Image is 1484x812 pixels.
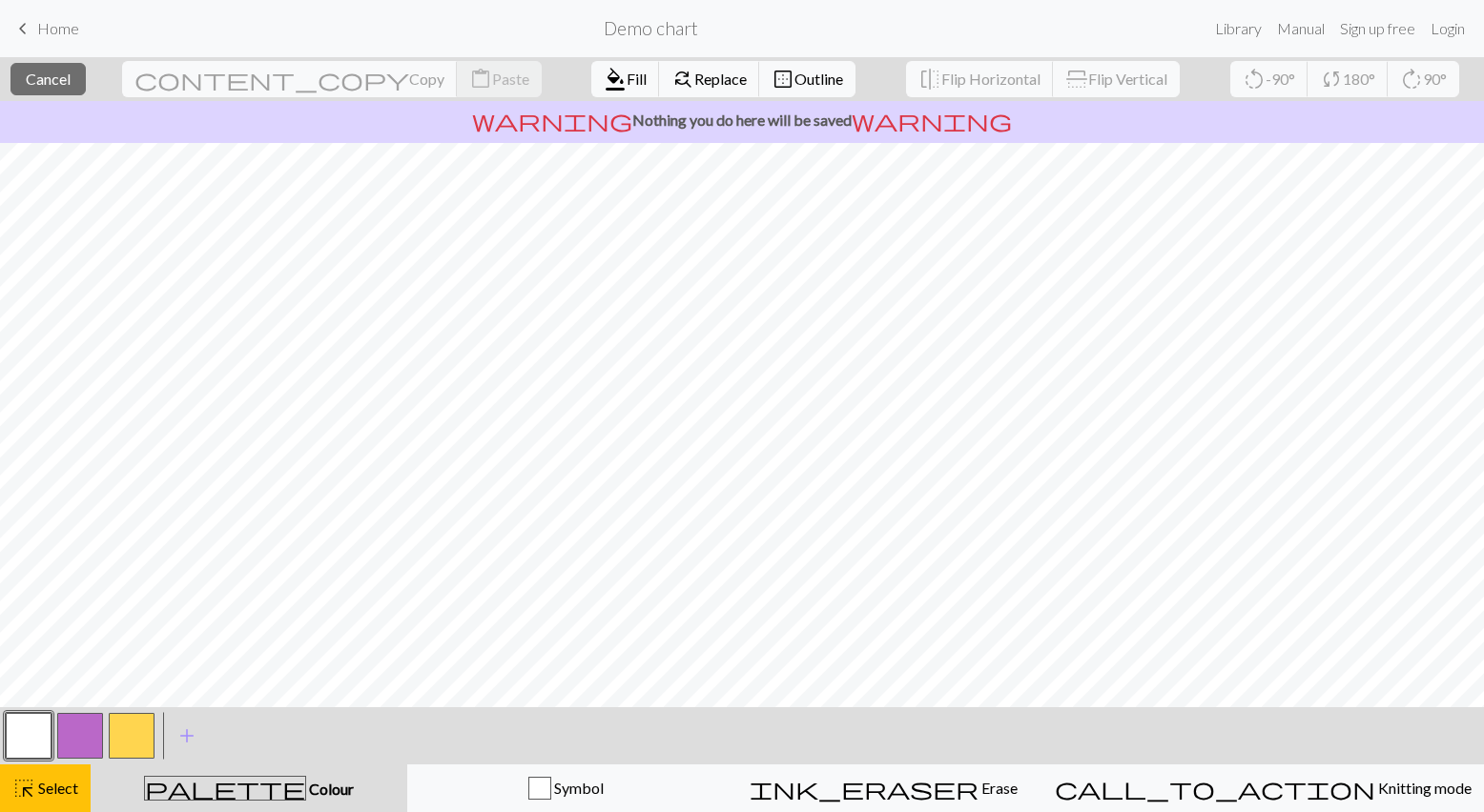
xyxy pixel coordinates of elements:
a: Login [1423,10,1473,48]
span: rotate_left [1243,66,1266,92]
span: border_outer [772,66,794,92]
span: keyboard_arrow_left [11,15,34,42]
span: sync [1320,66,1343,92]
a: Manual [1269,10,1332,48]
span: Select [35,779,78,797]
button: Fill [591,61,660,97]
span: Cancel [26,70,71,88]
span: palette [145,775,305,802]
span: add [175,722,198,749]
span: call_to_action [1055,775,1375,802]
span: Flip Horizontal [941,70,1041,88]
span: warning [472,107,632,133]
span: Replace [694,70,747,88]
span: Copy [409,70,444,88]
button: Replace [659,61,760,97]
button: 90° [1388,61,1459,97]
span: 90° [1423,70,1447,88]
button: Flip Vertical [1053,61,1180,97]
span: highlight_alt [12,775,35,802]
span: Home [37,19,79,37]
span: format_color_fill [604,66,627,92]
button: 180° [1308,61,1389,97]
button: Flip Horizontal [906,61,1054,97]
button: Symbol [407,764,725,812]
button: Outline [759,61,855,97]
span: flip [918,66,941,92]
span: Erase [979,779,1018,797]
span: rotate_right [1400,66,1423,92]
span: -90° [1266,70,1295,88]
span: flip [1063,68,1090,91]
button: Erase [725,764,1042,812]
button: Copy [122,61,458,97]
h2: Demo chart [604,17,698,39]
span: ink_eraser [750,775,979,802]
span: Fill [627,70,647,88]
a: Library [1207,10,1269,48]
button: Colour [91,764,407,812]
a: Sign up free [1332,10,1423,48]
span: Outline [794,70,843,88]
span: find_replace [671,66,694,92]
a: Home [11,12,79,45]
span: Knitting mode [1375,779,1472,797]
span: 180° [1343,70,1375,88]
span: Symbol [551,779,604,797]
button: -90° [1230,61,1309,97]
button: Cancel [10,63,86,95]
span: Flip Vertical [1088,70,1167,88]
span: warning [852,107,1012,133]
button: Knitting mode [1042,764,1484,812]
span: Colour [306,780,354,798]
span: content_copy [134,66,409,92]
p: Nothing you do here will be saved [8,109,1476,132]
